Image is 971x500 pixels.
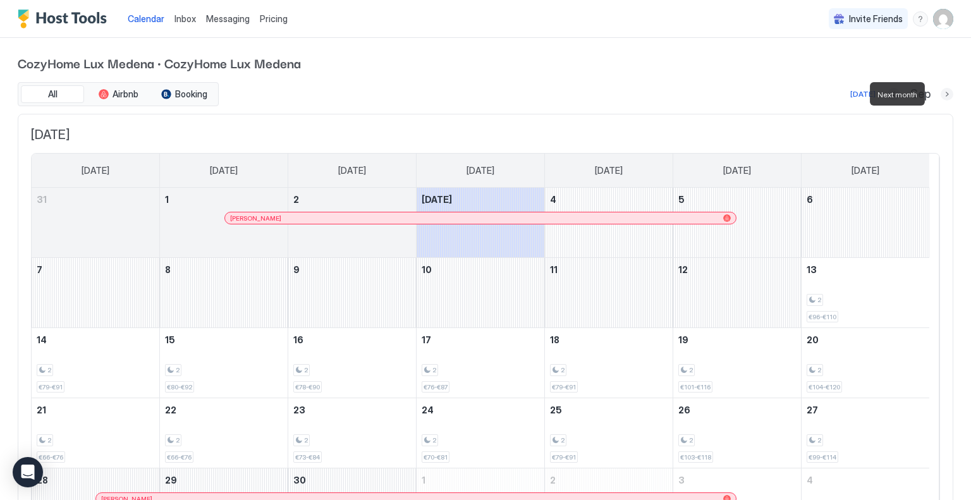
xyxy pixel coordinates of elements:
div: tab-group [18,82,219,106]
span: 17 [422,334,431,345]
a: September 21, 2025 [32,398,159,422]
span: Next month [877,90,917,99]
span: 5 [678,194,685,205]
span: All [48,88,58,100]
a: Tuesday [326,154,379,188]
td: September 19, 2025 [673,328,801,398]
span: 30 [293,475,306,485]
a: September 8, 2025 [160,258,288,281]
span: 7 [37,264,42,275]
a: Friday [711,154,764,188]
td: September 1, 2025 [160,188,288,258]
span: 3 [678,475,685,485]
a: Calendar [128,12,164,25]
span: 25 [550,405,562,415]
span: 2 [817,436,821,444]
a: September 1, 2025 [160,188,288,211]
td: August 31, 2025 [32,188,160,258]
a: September 20, 2025 [802,328,929,351]
span: Messaging [206,13,250,24]
span: 2 [176,436,180,444]
a: September 23, 2025 [288,398,416,422]
a: October 2, 2025 [545,468,673,492]
a: September 14, 2025 [32,328,159,351]
div: [DATE] [850,88,876,100]
span: 2 [689,366,693,374]
span: 31 [37,194,47,205]
span: €66-€76 [39,453,63,461]
td: September 17, 2025 [417,328,545,398]
span: Booking [175,88,207,100]
span: 2 [817,296,821,304]
td: September 14, 2025 [32,328,160,398]
span: 1 [165,194,169,205]
span: 23 [293,405,305,415]
span: 2 [304,436,308,444]
span: €79-€91 [39,383,63,391]
a: Monday [197,154,250,188]
span: CozyHome Lux Medena · CozyHome Lux Medena [18,53,953,72]
td: September 16, 2025 [288,328,417,398]
span: 2 [304,366,308,374]
td: September 13, 2025 [801,258,929,328]
td: September 2, 2025 [288,188,417,258]
div: [PERSON_NAME] [230,214,731,223]
button: All [21,85,84,103]
td: September 20, 2025 [801,328,929,398]
a: September 16, 2025 [288,328,416,351]
div: menu [913,11,928,27]
span: €76-€87 [424,383,448,391]
td: September 15, 2025 [160,328,288,398]
span: 2 [817,366,821,374]
td: September 10, 2025 [417,258,545,328]
span: 6 [807,194,813,205]
a: September 3, 2025 [417,188,544,211]
span: Invite Friends [849,13,903,25]
span: 11 [550,264,558,275]
span: €73-€84 [295,453,320,461]
div: User profile [933,9,953,29]
a: September 15, 2025 [160,328,288,351]
span: 24 [422,405,434,415]
a: September 25, 2025 [545,398,673,422]
td: September 23, 2025 [288,398,417,468]
span: [DATE] [422,194,452,205]
span: 2 [432,436,436,444]
span: €103-€118 [680,453,711,461]
span: 2 [176,366,180,374]
span: 15 [165,334,175,345]
span: 21 [37,405,46,415]
button: Booking [152,85,216,103]
td: September 27, 2025 [801,398,929,468]
a: Messaging [206,12,250,25]
a: Thursday [582,154,635,188]
button: [DATE] [848,87,877,102]
span: [PERSON_NAME] [230,214,281,223]
a: September 27, 2025 [802,398,929,422]
button: Next month [941,88,953,101]
a: October 1, 2025 [417,468,544,492]
span: 2 [561,366,565,374]
span: 2 [550,475,556,485]
a: September 9, 2025 [288,258,416,281]
span: 9 [293,264,300,275]
td: September 21, 2025 [32,398,160,468]
span: €104-€120 [809,383,840,391]
a: September 2, 2025 [288,188,416,211]
a: September 24, 2025 [417,398,544,422]
span: [DATE] [723,165,751,176]
span: 27 [807,405,818,415]
a: September 26, 2025 [673,398,801,422]
td: September 12, 2025 [673,258,801,328]
span: €79-€91 [552,453,576,461]
a: September 17, 2025 [417,328,544,351]
span: 18 [550,334,559,345]
a: September 28, 2025 [32,468,159,492]
a: Host Tools Logo [18,9,113,28]
span: €80-€92 [167,383,192,391]
a: Wednesday [454,154,507,188]
a: August 31, 2025 [32,188,159,211]
td: September 8, 2025 [160,258,288,328]
span: 26 [678,405,690,415]
span: €66-€76 [167,453,192,461]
